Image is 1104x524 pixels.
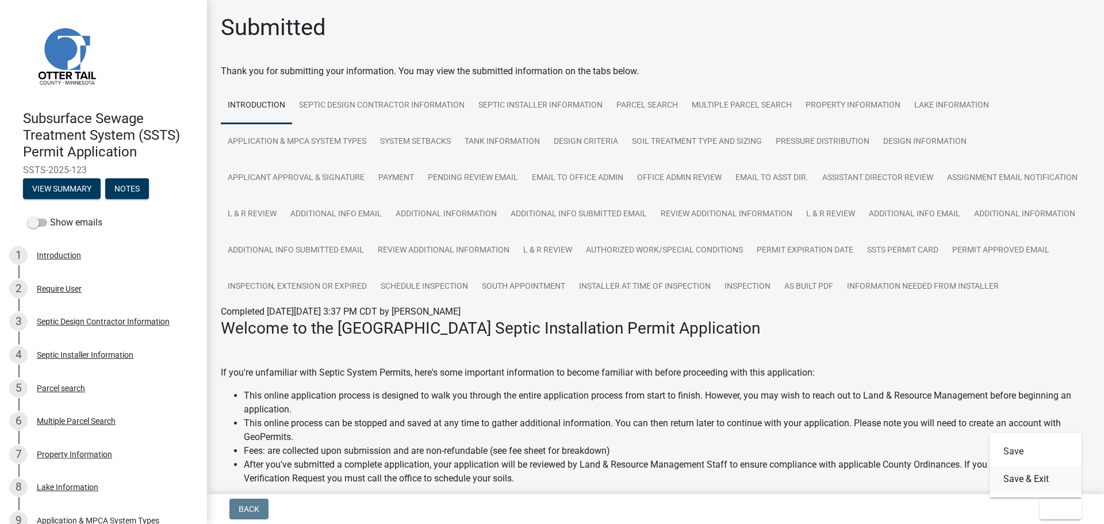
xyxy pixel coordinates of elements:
li: This online process can be stopped and saved at any time to gather additional information. You ca... [244,416,1090,444]
a: Permit Approved Email [945,232,1056,269]
a: Permit Expiration Date [750,232,860,269]
span: Completed [DATE][DATE] 3:37 PM CDT by [PERSON_NAME] [221,306,461,317]
div: Parcel search [37,384,85,392]
div: 7 [9,445,28,464]
div: 1 [9,246,28,265]
a: Review Additional Information [654,196,799,233]
a: SSTS Permit Card [860,232,945,269]
button: Save [990,438,1082,465]
button: View Summary [23,178,101,199]
button: Back [229,499,269,519]
a: Tank Information [458,124,547,160]
wm-modal-confirm: Summary [23,185,101,194]
div: 3 [9,312,28,331]
a: Pressure Distribution [769,124,876,160]
a: Payment [371,160,421,197]
a: Additional Info submitted Email [221,232,371,269]
a: Parcel search [609,87,685,124]
div: Property Information [37,450,112,458]
div: Require User [37,285,82,293]
span: SSTS-2025-123 [23,165,184,175]
img: Otter Tail County, Minnesota [23,12,109,98]
a: Additional Information [389,196,504,233]
a: Applicant Approval & Signature [221,160,371,197]
li: This online application process is designed to walk you through the entire application process fr... [244,389,1090,416]
a: Additional info email [283,196,389,233]
div: 4 [9,346,28,364]
a: Design Criteria [547,124,625,160]
a: Lake Information [907,87,996,124]
a: Authorized Work/Special Conditions [579,232,750,269]
a: Septic Installer Information [471,87,609,124]
a: Additional info email [862,196,967,233]
a: As built pdf [777,269,840,305]
a: Septic Design Contractor Information [292,87,471,124]
label: Show emails [28,216,102,230]
span: Exit [1049,504,1065,514]
a: Inspection, Extension or EXPIRED [221,269,374,305]
a: Inspection [718,269,777,305]
a: Schedule Inspection [374,269,475,305]
div: Septic Installer Information [37,351,133,359]
div: 8 [9,478,28,496]
p: If you're unfamiliar with Septic System Permits, here's some important information to become fami... [221,366,1090,380]
a: L & R Review [221,196,283,233]
h4: Subsurface Sewage Treatment System (SSTS) Permit Application [23,110,198,160]
h3: Welcome to the [GEOGRAPHIC_DATA] Septic Installation Permit Application [221,319,1090,338]
a: Assistant Director Review [815,160,940,197]
span: Back [239,504,259,514]
a: L & R Review [799,196,862,233]
a: Application & MPCA System Types [221,124,373,160]
div: Introduction [37,251,81,259]
a: Information Needed from Installer [840,269,1006,305]
div: 6 [9,412,28,430]
wm-modal-confirm: Notes [105,185,149,194]
li: After you've submitted a complete application, your application will be reviewed by Land & Resour... [244,458,1090,485]
div: 2 [9,280,28,298]
a: Review Additional Information [371,232,516,269]
a: Pending review Email [421,160,525,197]
div: Thank you for submitting your information. You may view the submitted information on the tabs below. [221,64,1090,78]
button: Exit [1040,499,1082,519]
a: Assignment Email Notification [940,160,1084,197]
div: 5 [9,379,28,397]
a: System Setbacks [373,124,458,160]
a: Email to Asst Dir. [729,160,815,197]
li: Fees: are collected upon submission and are non-refundable (see fee sheet for breakdown) [244,444,1090,458]
a: Property Information [799,87,907,124]
a: South Appointment [475,269,572,305]
div: Exit [990,433,1082,498]
a: Email to Office Admin [525,160,630,197]
a: Office Admin Review [630,160,729,197]
button: Save & Exit [990,465,1082,493]
a: L & R Review [516,232,579,269]
a: Multiple Parcel Search [685,87,799,124]
div: Septic Design Contractor Information [37,318,170,326]
a: Installer at time of Inspection [572,269,718,305]
a: Introduction [221,87,292,124]
a: Additional Info submitted Email [504,196,654,233]
div: Multiple Parcel Search [37,417,116,425]
a: Design Information [876,124,973,160]
a: Soil Treatment Type and Sizing [625,124,769,160]
button: Notes [105,178,149,199]
h1: Submitted [221,14,326,41]
div: Lake Information [37,483,98,491]
a: Additional Information [967,196,1082,233]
